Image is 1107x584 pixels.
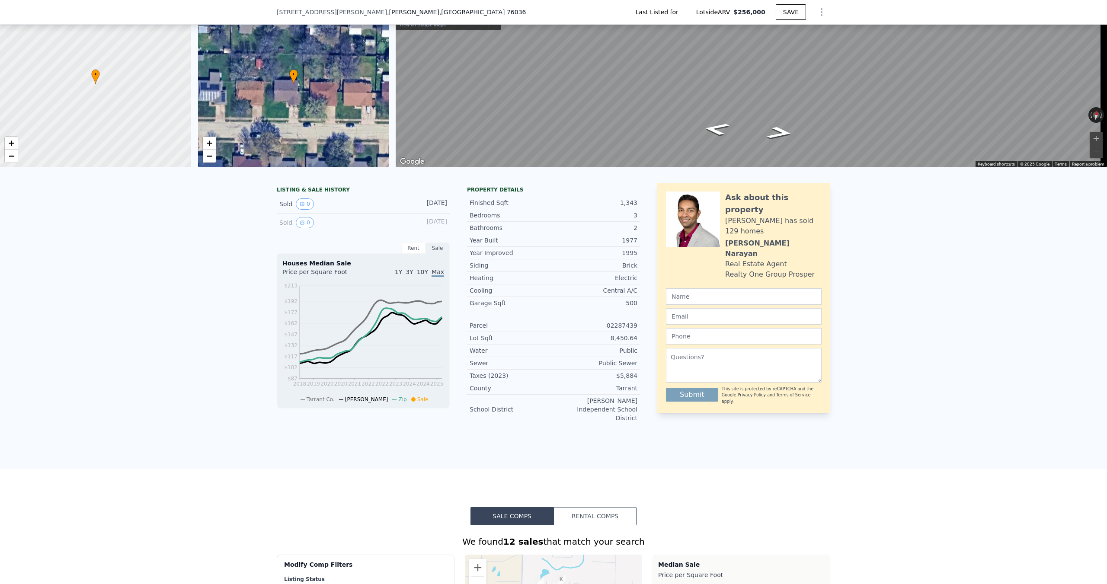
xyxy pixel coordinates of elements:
div: Parcel [470,321,553,330]
div: Water [470,346,553,355]
div: Garage Sqft [470,299,553,307]
span: 1Y [395,268,402,275]
div: Sewer [470,359,553,367]
tspan: 2020 [334,381,348,387]
div: Sale [426,243,450,254]
div: Lot Sqft [470,334,553,342]
span: © 2025 Google [1020,162,1049,166]
div: Sold [279,198,356,210]
input: Phone [666,328,822,345]
span: Zip [398,396,406,402]
span: , [PERSON_NAME] [387,8,526,16]
div: Modify Comp Filters [284,560,447,576]
div: Realty One Group Prosper [725,269,815,280]
div: Bathrooms [470,223,553,232]
button: Submit [666,388,718,402]
tspan: 2019 [307,381,320,387]
tspan: 2020 [320,381,334,387]
a: Privacy Policy [738,393,766,397]
button: View historical data [296,217,314,228]
a: Zoom out [5,150,18,163]
span: Tarrant Co. [307,396,335,402]
div: 3 [553,211,637,220]
div: Ask about this property [725,191,822,216]
span: − [9,150,14,161]
a: Zoom out [203,150,216,163]
span: + [206,137,212,148]
path: Go East, Celeste St [756,124,804,142]
div: Bedrooms [470,211,553,220]
div: [DATE] [409,198,447,210]
tspan: 2024 [416,381,430,387]
div: Property details [467,186,640,193]
tspan: $177 [284,310,298,316]
strong: 12 sales [503,536,544,547]
span: + [9,137,14,148]
div: Cooling [470,286,553,295]
div: Price per Square Foot [282,268,363,281]
path: Go West, Celeste St [692,120,740,138]
input: Name [666,288,822,305]
div: Tarrant [553,384,637,393]
div: [PERSON_NAME] Narayan [725,238,822,259]
div: 1995 [553,249,637,257]
button: SAVE [776,4,806,20]
tspan: $162 [284,320,298,326]
div: Year Built [470,236,553,245]
div: This site is protected by reCAPTCHA and the Google and apply. [722,386,822,405]
span: 3Y [406,268,413,275]
button: Rotate counterclockwise [1088,107,1093,123]
div: LISTING & SALE HISTORY [277,186,450,195]
div: Median Sale [658,560,825,569]
tspan: $147 [284,332,298,338]
div: Real Estate Agent [725,259,787,269]
div: Taxes (2023) [470,371,553,380]
div: • [91,69,100,84]
a: Zoom in [5,137,18,150]
tspan: 2018 [293,381,307,387]
div: Public Sewer [553,359,637,367]
div: Central A/C [553,286,637,295]
div: [PERSON_NAME] has sold 129 homes [725,216,822,236]
tspan: 2022 [375,381,389,387]
span: • [289,70,298,78]
div: 8,450.64 [553,334,637,342]
tspan: $102 [284,364,298,370]
span: − [206,150,212,161]
div: [PERSON_NAME] Independent School District [553,396,637,422]
a: Terms (opens in new tab) [1055,162,1067,166]
tspan: 2022 [362,381,375,387]
tspan: $132 [284,342,298,348]
div: 1,343 [553,198,637,207]
div: Listing Status [284,576,447,583]
div: 1977 [553,236,637,245]
tspan: 2025 [430,381,444,387]
button: Rotate clockwise [1100,107,1104,123]
span: Lotside ARV [696,8,733,16]
div: Houses Median Sale [282,259,444,268]
div: Finished Sqft [470,198,553,207]
button: Keyboard shortcuts [978,161,1015,167]
span: [STREET_ADDRESS][PERSON_NAME] [277,8,387,16]
button: Zoom in [1090,132,1103,145]
div: We found that match your search [277,536,830,548]
div: Electric [553,274,637,282]
span: $256,000 [733,9,765,16]
button: Rental Comps [553,507,637,525]
span: , [GEOGRAPHIC_DATA] 76036 [439,9,526,16]
div: Public [553,346,637,355]
button: Reset the view [1092,107,1101,123]
div: Siding [470,261,553,270]
div: Street View [396,1,1107,167]
tspan: $213 [284,283,298,289]
img: Google [398,156,426,167]
div: School District [470,405,553,414]
span: Max [432,268,444,277]
button: Zoom out [1090,145,1103,158]
a: Open this area in Google Maps (opens a new window) [398,156,426,167]
a: Zoom in [203,137,216,150]
div: 500 [553,299,637,307]
a: Terms of Service [776,393,810,397]
div: $5,884 [553,371,637,380]
tspan: 2021 [348,381,362,387]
